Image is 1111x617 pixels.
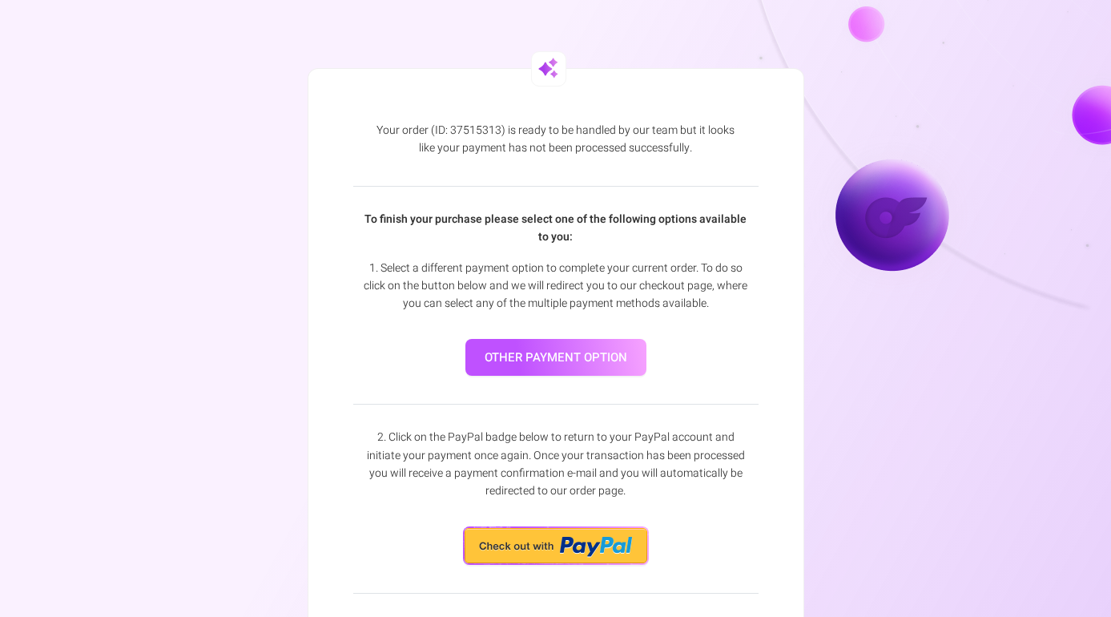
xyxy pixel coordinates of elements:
p: To finish your purchase please select one of the following options available to you: [360,187,752,247]
p: Your order (ID: 37515313) is ready to be handled by our team but it looks like your payment has n... [376,114,736,158]
p: 1. Select a different payment option to complete your current order. To do so click on the button... [360,260,752,313]
img: paypal-button.png [463,526,649,565]
p: 2. Click on the PayPal badge below to return to your PayPal account and initiate your payment onc... [360,405,752,501]
a: other payment option [465,339,646,377]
